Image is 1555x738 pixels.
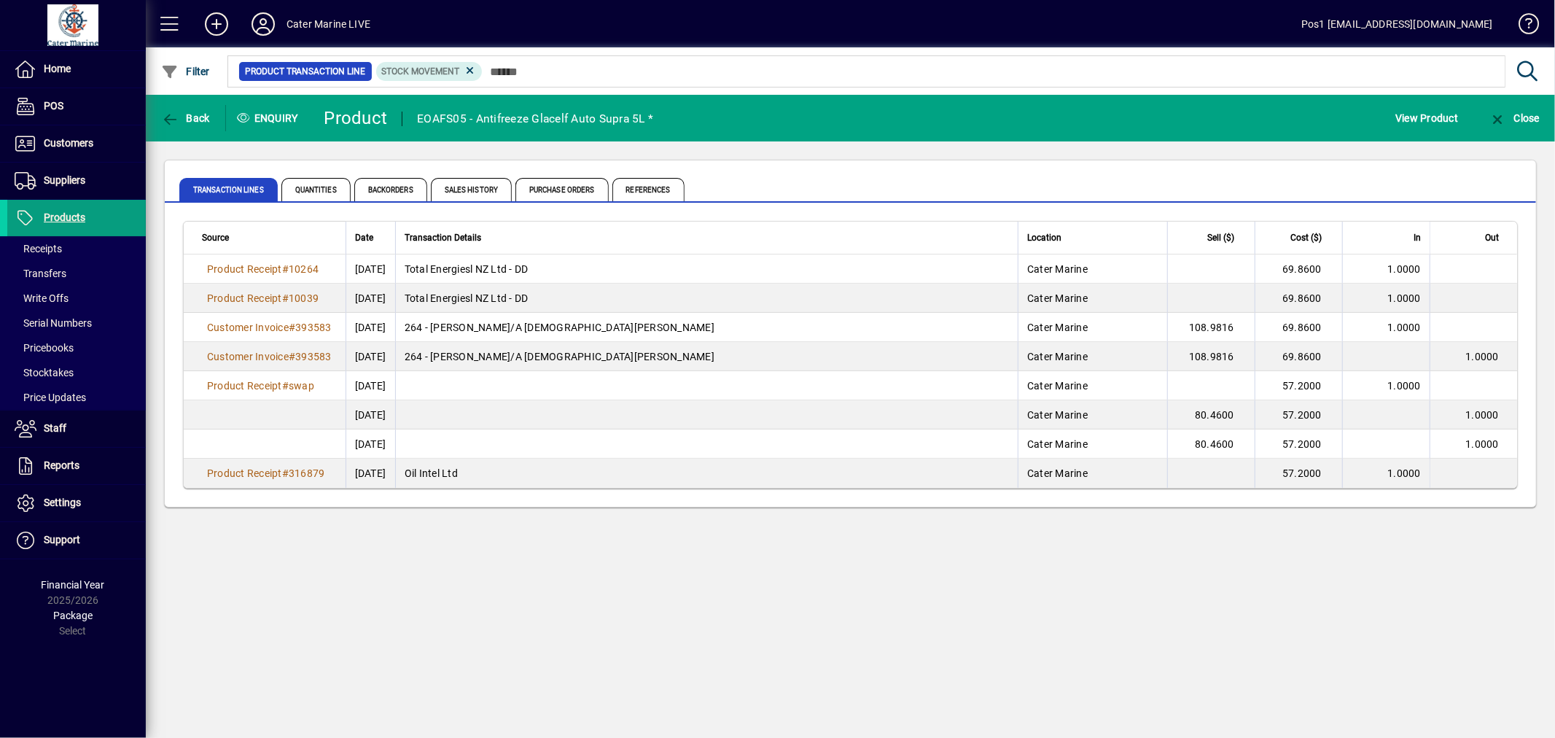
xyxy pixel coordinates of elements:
button: Filter [157,58,214,85]
td: [DATE] [346,255,395,284]
a: Support [7,522,146,559]
a: Reports [7,448,146,484]
span: Transaction Lines [179,178,278,201]
div: Sell ($) [1177,230,1247,246]
span: Cost ($) [1290,230,1322,246]
td: [DATE] [346,371,395,400]
span: Support [44,534,80,545]
span: Sales History [431,178,512,201]
a: Write Offs [7,286,146,311]
span: Cater Marine [1027,292,1088,304]
span: Filter [161,66,210,77]
app-page-header-button: Back [146,105,226,131]
a: POS [7,88,146,125]
button: Back [157,105,214,131]
a: Customer Invoice#393583 [202,349,337,365]
span: 316879 [289,467,325,479]
span: Settings [44,497,81,508]
span: 1.0000 [1388,380,1422,392]
td: 264 - [PERSON_NAME]/A [DEMOGRAPHIC_DATA][PERSON_NAME] [395,313,1018,342]
div: Product [324,106,388,130]
a: Product Receipt#316879 [202,465,330,481]
div: Pos1 [EMAIL_ADDRESS][DOMAIN_NAME] [1301,12,1493,36]
a: Knowledge Base [1508,3,1537,50]
a: Stocktakes [7,360,146,385]
span: Cater Marine [1027,438,1088,450]
span: Write Offs [15,292,69,304]
span: # [289,322,295,333]
a: Home [7,51,146,88]
button: Add [193,11,240,37]
td: Oil Intel Ltd [395,459,1018,488]
mat-chip: Product Transaction Type: Stock movement [376,62,483,81]
span: Transaction Details [405,230,481,246]
td: [DATE] [346,430,395,459]
td: 57.2000 [1255,459,1342,488]
span: Reports [44,459,79,471]
span: Serial Numbers [15,317,92,329]
span: 1.0000 [1388,292,1422,304]
td: [DATE] [346,400,395,430]
a: Serial Numbers [7,311,146,335]
td: 69.8600 [1255,342,1342,371]
span: Quantities [281,178,351,201]
span: 10039 [289,292,319,304]
span: Out [1485,230,1499,246]
span: Location [1027,230,1061,246]
span: Cater Marine [1027,467,1088,479]
span: # [282,380,289,392]
span: Stock movement [382,66,460,77]
span: Close [1489,112,1540,124]
span: Cater Marine [1027,380,1088,392]
a: Customers [7,125,146,162]
span: Product Receipt [207,263,282,275]
span: 1.0000 [1466,351,1500,362]
td: 57.2000 [1255,430,1342,459]
a: Price Updates [7,385,146,410]
app-page-header-button: Close enquiry [1473,105,1555,131]
div: Cost ($) [1264,230,1335,246]
span: In [1414,230,1421,246]
span: Cater Marine [1027,351,1088,362]
td: 80.4600 [1167,430,1255,459]
div: Date [355,230,386,246]
span: Cater Marine [1027,322,1088,333]
a: Transfers [7,261,146,286]
td: 69.8600 [1255,284,1342,313]
a: Settings [7,485,146,521]
span: Stocktakes [15,367,74,378]
span: Price Updates [15,392,86,403]
td: 69.8600 [1255,313,1342,342]
span: View Product [1395,106,1458,130]
span: Receipts [15,243,62,255]
span: Product Transaction Line [245,64,366,79]
span: 1.0000 [1388,467,1422,479]
span: Product Receipt [207,467,282,479]
span: 1.0000 [1388,263,1422,275]
td: [DATE] [346,284,395,313]
a: Staff [7,411,146,447]
div: Location [1027,230,1158,246]
span: Source [202,230,229,246]
span: Customers [44,137,93,149]
span: 1.0000 [1466,409,1500,421]
span: Pricebooks [15,342,74,354]
a: Customer Invoice#393583 [202,319,337,335]
td: 264 - [PERSON_NAME]/A [DEMOGRAPHIC_DATA][PERSON_NAME] [395,342,1018,371]
span: Customer Invoice [207,322,289,333]
span: Financial Year [42,579,105,591]
button: View Product [1392,105,1462,131]
button: Profile [240,11,287,37]
span: Purchase Orders [515,178,609,201]
td: [DATE] [346,313,395,342]
td: 57.2000 [1255,400,1342,430]
td: 69.8600 [1255,255,1342,284]
span: Transfers [15,268,66,279]
td: [DATE] [346,459,395,488]
span: Backorders [354,178,427,201]
span: swap [289,380,314,392]
span: 1.0000 [1466,438,1500,450]
span: Customer Invoice [207,351,289,362]
span: 393583 [295,351,332,362]
span: # [282,263,289,275]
